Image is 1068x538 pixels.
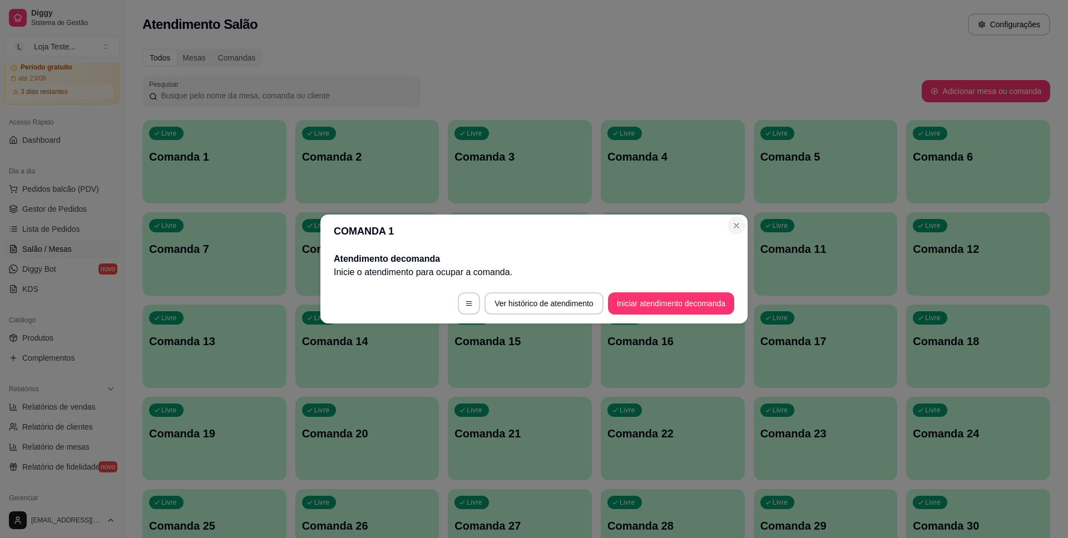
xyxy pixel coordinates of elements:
[728,217,745,235] button: Close
[320,215,748,248] header: COMANDA 1
[334,252,734,266] h2: Atendimento de comanda
[484,292,603,315] button: Ver histórico de atendimento
[608,292,734,315] button: Iniciar atendimento decomanda
[334,266,734,279] p: Inicie o atendimento para ocupar a comanda .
